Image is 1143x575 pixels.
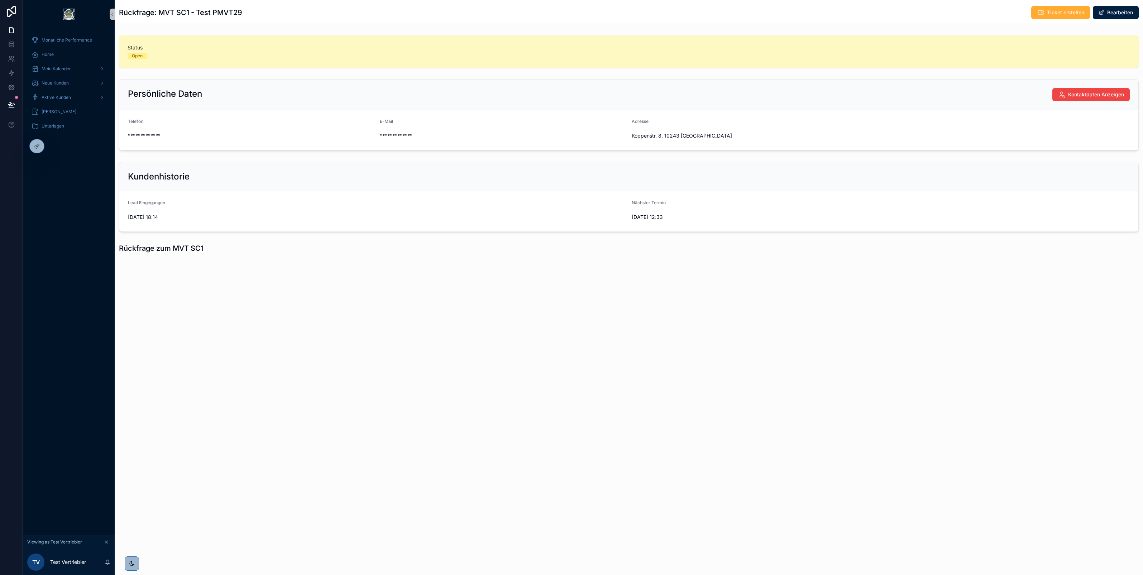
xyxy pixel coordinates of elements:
[27,77,110,90] a: Neue Kunden
[632,200,666,205] span: Nächster Termin
[42,123,64,129] span: Unterlagen
[27,48,110,61] a: Home
[27,105,110,118] a: [PERSON_NAME]
[27,539,82,545] span: Viewing as Test Vertriebler
[128,214,626,221] span: [DATE] 18:14
[380,119,393,124] span: E-Mail
[119,243,204,253] h1: Rückfrage zum MVT SC1
[119,8,242,18] h1: Rückfrage: MVT SC1 - Test PMVT29
[42,66,71,72] span: Mein Kalender
[632,132,878,139] span: Koppenstr. 8, 10243 [GEOGRAPHIC_DATA]
[632,119,649,124] span: Adresse
[42,80,69,86] span: Neue Kunden
[42,52,54,57] span: Home
[63,9,75,20] img: App logo
[132,53,143,59] div: Open
[1047,9,1084,16] span: Ticket erstellen
[1031,6,1090,19] button: Ticket erstellen
[27,91,110,104] a: Aktive Kunden
[128,44,1130,51] span: Status
[1093,6,1139,19] button: Bearbeiten
[32,558,40,566] span: TV
[27,120,110,133] a: Unterlagen
[42,109,76,115] span: [PERSON_NAME]
[42,37,92,43] span: Monatliche Performance
[632,214,1130,221] span: [DATE] 12:33
[128,119,143,124] span: Telefon
[1052,88,1130,101] button: Kontaktdaten Anzeigen
[50,559,86,566] p: Test Vertriebler
[23,29,115,142] div: scrollable content
[128,200,165,205] span: Lead Eingegangen
[128,171,190,182] h2: Kundenhistorie
[128,88,202,100] h2: Persönliche Daten
[27,62,110,75] a: Mein Kalender
[1068,91,1124,98] span: Kontaktdaten Anzeigen
[27,34,110,47] a: Monatliche Performance
[42,95,71,100] span: Aktive Kunden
